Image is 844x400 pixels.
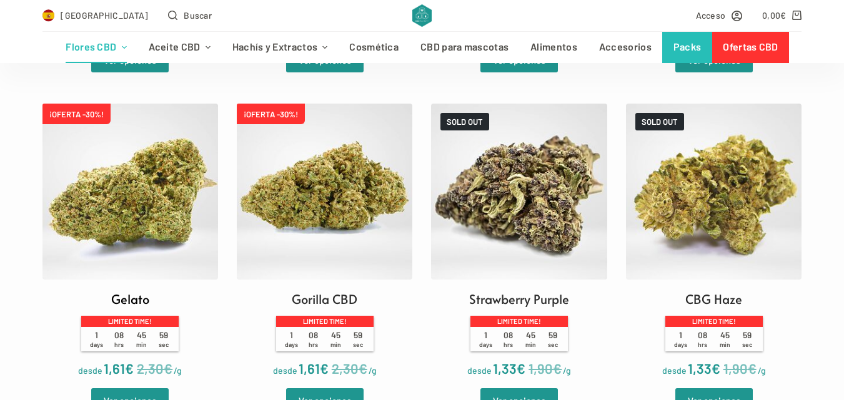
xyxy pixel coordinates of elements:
[736,330,758,348] span: 59
[517,360,525,376] span: €
[780,10,786,21] span: €
[748,360,757,376] span: €
[339,32,410,63] a: Cosmética
[273,365,297,376] span: desde
[347,330,369,348] span: 59
[520,32,588,63] a: Alimentos
[692,330,714,348] span: 08
[237,104,412,379] a: ¡OFERTA -30%! Gorilla CBD Limited time! 1days 08hrs 45min 59sec desde 1,61€/g
[359,360,367,376] span: €
[467,365,492,376] span: desde
[626,104,802,379] a: SOLD OUTCBG Haze Limited time! 1days 08hrs 45min 59sec desde 1,33€/g
[130,330,152,348] span: 45
[685,290,742,308] h2: CBG Haze
[688,360,720,376] bdi: 1,33
[174,365,182,376] span: /g
[497,330,520,348] span: 08
[280,330,302,348] span: 1
[588,32,662,63] a: Accesorios
[332,360,367,376] bdi: 2,30
[696,8,743,22] a: Acceso
[61,8,148,22] span: [GEOGRAPHIC_DATA]
[292,290,357,308] h2: Gorilla CBD
[712,32,789,63] a: Ofertas CBD
[431,104,607,379] a: SOLD OUTStrawberry Purple Limited time! 1days 08hrs 45min 59sec desde 1,33€/g
[698,341,707,348] span: hrs
[469,290,569,308] h2: Strawberry Purple
[320,360,329,376] span: €
[440,113,489,130] span: SOLD OUT
[662,365,687,376] span: desde
[674,341,687,348] span: days
[696,8,726,22] span: Acceso
[553,360,562,376] span: €
[114,341,124,348] span: hrs
[669,330,692,348] span: 1
[42,104,218,379] a: ¡OFERTA -30%! Gelato Limited time! 1days 08hrs 45min 59sec desde 1,61€/g
[353,341,363,348] span: sec
[137,32,221,63] a: Aceite CBD
[42,9,55,22] img: ES Flag
[276,316,374,327] p: Limited time!
[720,341,730,348] span: min
[221,32,339,63] a: Hachís y Extractos
[712,360,720,376] span: €
[504,341,513,348] span: hrs
[742,341,752,348] span: sec
[137,360,172,376] bdi: 2,30
[164,360,172,376] span: €
[325,330,347,348] span: 45
[42,8,149,22] a: Select Country
[330,341,341,348] span: min
[758,365,766,376] span: /g
[285,341,298,348] span: days
[470,316,568,327] p: Limited time!
[519,330,542,348] span: 45
[78,365,102,376] span: desde
[479,341,492,348] span: days
[665,316,763,327] p: Limited time!
[168,8,212,22] button: Abrir formulario de búsqueda
[55,32,789,63] nav: Menú de cabecera
[42,104,111,124] span: ¡OFERTA -30%!
[548,341,558,348] span: sec
[493,360,525,376] bdi: 1,33
[302,330,325,348] span: 08
[412,4,432,27] img: CBD Alchemy
[542,330,564,348] span: 59
[762,8,802,22] a: Carro de compra
[90,341,103,348] span: days
[136,341,147,348] span: min
[86,330,108,348] span: 1
[525,341,536,348] span: min
[125,360,134,376] span: €
[635,113,684,130] span: SOLD OUT
[723,360,757,376] bdi: 1,90
[309,341,318,348] span: hrs
[714,330,737,348] span: 45
[475,330,497,348] span: 1
[662,32,712,63] a: Packs
[104,360,134,376] bdi: 1,61
[369,365,377,376] span: /g
[237,104,305,124] span: ¡OFERTA -30%!
[55,32,137,63] a: Flores CBD
[529,360,562,376] bdi: 1,90
[410,32,520,63] a: CBD para mascotas
[762,10,787,21] bdi: 0,00
[299,360,329,376] bdi: 1,61
[159,341,169,348] span: sec
[81,316,179,327] p: Limited time!
[563,365,571,376] span: /g
[152,330,175,348] span: 59
[108,330,131,348] span: 08
[184,8,212,22] span: Buscar
[111,290,149,308] h2: Gelato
